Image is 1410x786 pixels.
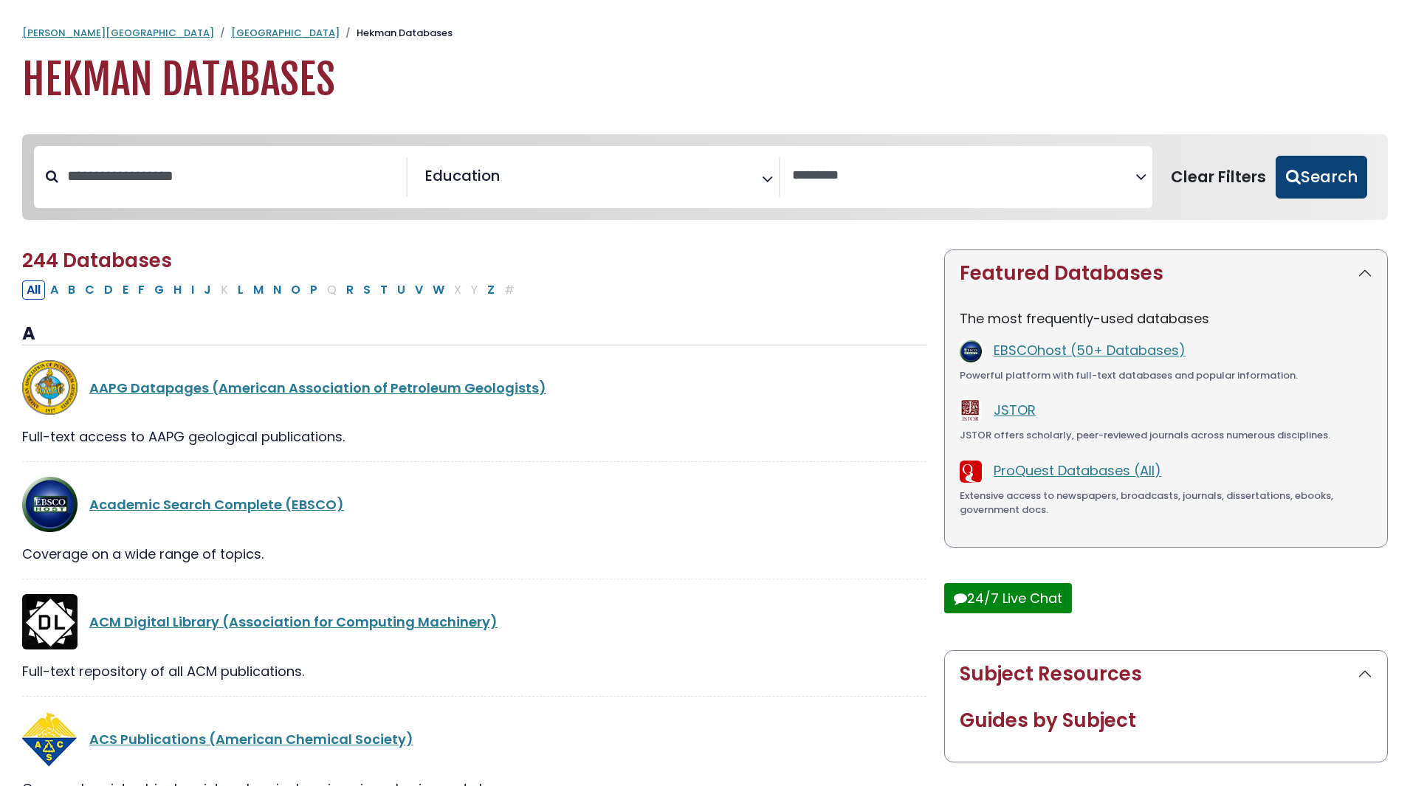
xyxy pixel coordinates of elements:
[393,280,410,300] button: Filter Results U
[22,247,172,274] span: 244 Databases
[1161,156,1276,199] button: Clear Filters
[118,280,133,300] button: Filter Results E
[231,26,340,40] a: [GEOGRAPHIC_DATA]
[89,495,344,514] a: Academic Search Complete (EBSCO)
[960,709,1372,732] h2: Guides by Subject
[134,280,149,300] button: Filter Results F
[792,168,1135,184] textarea: Search
[63,280,80,300] button: Filter Results B
[22,134,1388,220] nav: Search filters
[89,379,546,397] a: AAPG Datapages (American Association of Petroleum Geologists)
[960,368,1372,383] div: Powerful platform with full-text databases and popular information.
[994,341,1186,359] a: EBSCOhost (50+ Databases)
[89,730,413,748] a: ACS Publications (American Chemical Society)
[249,280,268,300] button: Filter Results M
[340,26,453,41] li: Hekman Databases
[22,544,926,564] div: Coverage on a wide range of topics.
[89,613,498,631] a: ACM Digital Library (Association for Computing Machinery)
[994,401,1036,419] a: JSTOR
[22,26,214,40] a: [PERSON_NAME][GEOGRAPHIC_DATA]
[960,428,1372,443] div: JSTOR offers scholarly, peer-reviewed journals across numerous disciplines.
[46,280,63,300] button: Filter Results A
[22,280,520,298] div: Alpha-list to filter by first letter of database name
[945,651,1387,697] button: Subject Resources
[342,280,358,300] button: Filter Results R
[169,280,186,300] button: Filter Results H
[960,489,1372,517] div: Extensive access to newspapers, broadcasts, journals, dissertations, ebooks, government docs.
[286,280,305,300] button: Filter Results O
[376,280,392,300] button: Filter Results T
[58,164,406,188] input: Search database by title or keyword
[269,280,286,300] button: Filter Results N
[945,250,1387,297] button: Featured Databases
[419,165,500,187] li: Education
[22,55,1388,105] h1: Hekman Databases
[410,280,427,300] button: Filter Results V
[80,280,99,300] button: Filter Results C
[960,308,1372,328] p: The most frequently-used databases
[428,280,449,300] button: Filter Results W
[994,461,1161,480] a: ProQuest Databases (All)
[1276,156,1367,199] button: Submit for Search Results
[425,165,500,187] span: Education
[944,583,1072,613] button: 24/7 Live Chat
[187,280,199,300] button: Filter Results I
[359,280,375,300] button: Filter Results S
[100,280,117,300] button: Filter Results D
[22,280,45,300] button: All
[483,280,499,300] button: Filter Results Z
[150,280,168,300] button: Filter Results G
[22,427,926,447] div: Full-text access to AAPG geological publications.
[22,26,1388,41] nav: breadcrumb
[233,280,248,300] button: Filter Results L
[306,280,322,300] button: Filter Results P
[22,661,926,681] div: Full-text repository of all ACM publications.
[199,280,216,300] button: Filter Results J
[503,173,513,188] textarea: Search
[22,323,926,345] h3: A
